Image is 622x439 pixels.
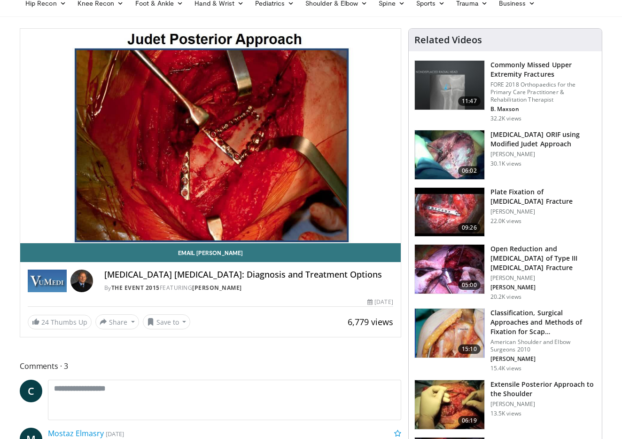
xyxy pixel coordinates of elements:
[490,284,596,291] p: [PERSON_NAME]
[106,430,124,438] small: [DATE]
[490,60,596,79] h3: Commonly Missed Upper Extremity Fractures
[20,360,401,372] span: Comments 3
[490,217,521,225] p: 22.0K views
[458,96,481,106] span: 11:47
[490,355,596,363] p: [PERSON_NAME]
[490,160,521,168] p: 30.1K views
[414,130,596,180] a: 06:02 [MEDICAL_DATA] ORIF using Modified Judet Approach [PERSON_NAME] 30.1K views
[415,309,484,358] img: marra_0_1.png.150x105_q85_crop-smart_upscale.jpg
[111,284,160,292] a: The Event 2015
[95,314,139,329] button: Share
[20,380,42,402] a: C
[490,338,596,353] p: American Shoulder and Elbow Surgeons 2010
[104,284,393,292] div: By FEATURING
[490,187,596,206] h3: Plate Fixation of [MEDICAL_DATA] Fracture
[192,284,242,292] a: [PERSON_NAME]
[48,428,104,439] a: Mostaz Elmasry
[104,270,393,280] h4: [MEDICAL_DATA] [MEDICAL_DATA]: Diagnosis and Treatment Options
[490,151,596,158] p: [PERSON_NAME]
[490,115,521,122] p: 32.2K views
[41,318,49,327] span: 24
[414,244,596,301] a: 05:00 Open Reduction and [MEDICAL_DATA] of Type III [MEDICAL_DATA] Fracture [PERSON_NAME] [PERSON...
[458,166,481,176] span: 06:02
[414,60,596,122] a: 11:47 Commonly Missed Upper Extremity Fractures FORE 2018 Orthopaedics for the Primary Care Pract...
[490,244,596,272] h3: Open Reduction and [MEDICAL_DATA] of Type III [MEDICAL_DATA] Fracture
[414,187,596,237] a: 09:26 Plate Fixation of [MEDICAL_DATA] Fracture [PERSON_NAME] 22.0K views
[414,34,482,46] h4: Related Videos
[490,380,596,399] h3: Extensile Posterior Approach to the Shoulder
[490,274,596,282] p: [PERSON_NAME]
[28,270,67,292] img: The Event 2015
[415,380,484,429] img: 62ee2ea4-b2af-4bbb-a20f-cc4cb1de2535.150x105_q85_crop-smart_upscale.jpg
[367,298,393,306] div: [DATE]
[490,293,521,301] p: 20.2K views
[490,105,596,113] p: B. Maxson
[348,316,393,327] span: 6,779 views
[490,208,596,216] p: [PERSON_NAME]
[490,130,596,149] h3: [MEDICAL_DATA] ORIF using Modified Judet Approach
[414,308,596,372] a: 15:10 Classification, Surgical Approaches and Methods of Fixation for Scap… American Shoulder and...
[458,280,481,290] span: 05:00
[490,400,596,408] p: [PERSON_NAME]
[20,29,401,243] video-js: Video Player
[458,344,481,354] span: 15:10
[415,61,484,110] img: b2c65235-e098-4cd2-ab0f-914df5e3e270.150x105_q85_crop-smart_upscale.jpg
[490,81,596,104] p: FORE 2018 Orthopaedics for the Primary Care Practitioner & Rehabilitation Therapist
[20,243,401,262] a: Email [PERSON_NAME]
[458,223,481,232] span: 09:26
[143,314,191,329] button: Save to
[70,270,93,292] img: Avatar
[414,380,596,430] a: 06:19 Extensile Posterior Approach to the Shoulder [PERSON_NAME] 13.5K views
[490,308,596,336] h3: Classification, Surgical Approaches and Methods of Fixation for Scap…
[28,315,92,329] a: 24 Thumbs Up
[415,245,484,294] img: 8a72b65a-0f28-431e-bcaf-e516ebdea2b0.150x105_q85_crop-smart_upscale.jpg
[415,188,484,237] img: Picture_4_42_2.png.150x105_q85_crop-smart_upscale.jpg
[458,416,481,425] span: 06:19
[490,365,521,372] p: 15.4K views
[415,130,484,179] img: 322858_0000_1.png.150x105_q85_crop-smart_upscale.jpg
[490,410,521,417] p: 13.5K views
